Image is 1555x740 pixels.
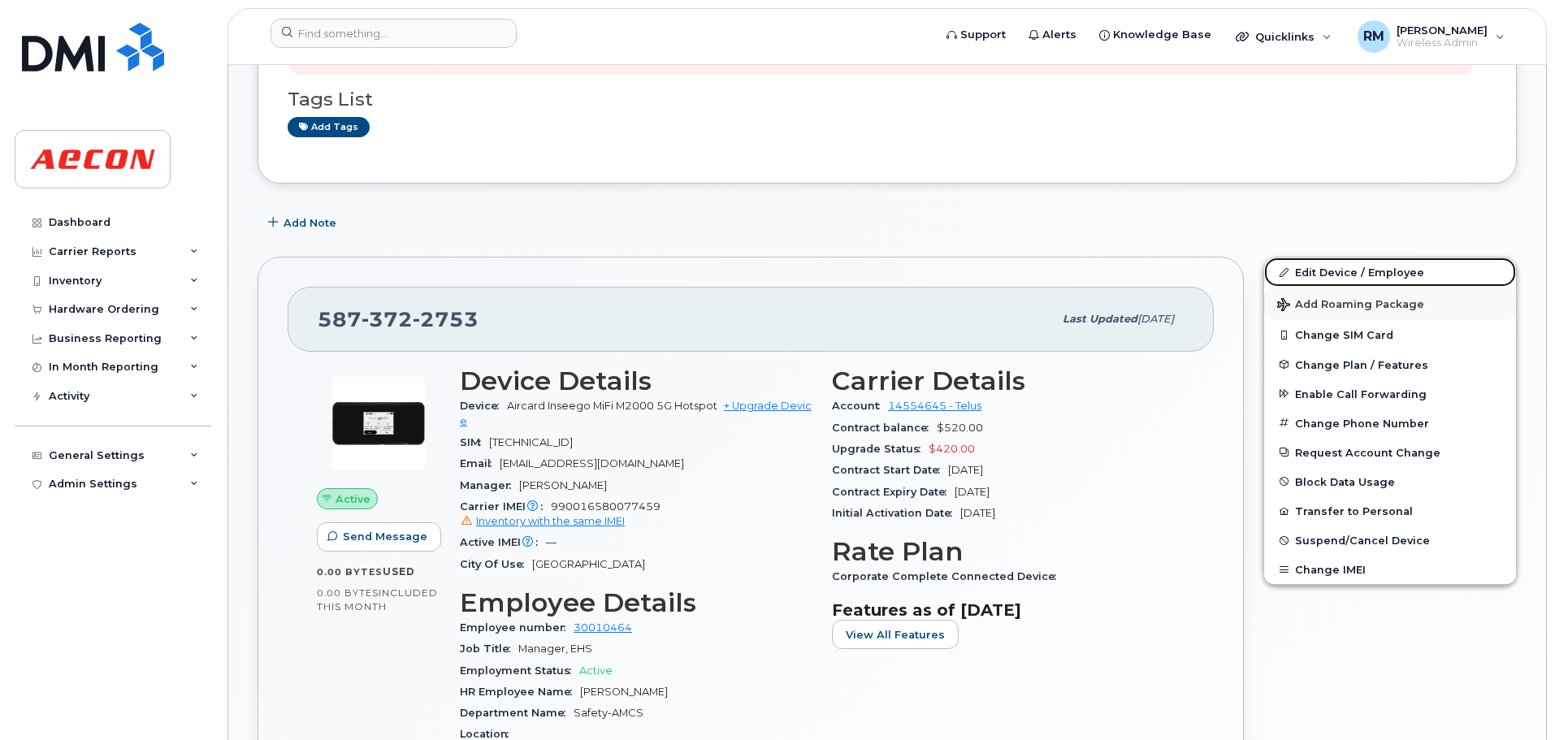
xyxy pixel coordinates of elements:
span: Inventory with the same IMEI [476,515,625,527]
span: Manager [460,479,519,491]
span: Device [460,400,507,412]
span: Account [832,400,888,412]
span: Wireless Admin [1397,37,1488,50]
span: Employment Status [460,664,579,677]
a: Support [935,19,1017,51]
h3: Carrier Details [832,366,1185,396]
span: 587 [318,307,479,331]
span: Send Message [343,529,427,544]
span: — [546,536,557,548]
h3: Employee Details [460,588,812,617]
button: Send Message [317,522,441,552]
a: Alerts [1017,19,1088,51]
span: [PERSON_NAME] [519,479,607,491]
span: $420.00 [929,443,975,455]
span: Last updated [1063,313,1137,325]
span: [TECHNICAL_ID] [489,436,573,448]
button: Add Note [258,208,350,237]
span: Knowledge Base [1113,27,1211,43]
button: Request Account Change [1264,438,1516,467]
span: used [383,565,415,578]
button: View All Features [832,620,959,649]
span: View All Features [846,627,945,643]
button: Transfer to Personal [1264,496,1516,526]
a: 14554645 - Telus [888,400,981,412]
span: Initial Activation Date [832,507,960,519]
span: [EMAIL_ADDRESS][DOMAIN_NAME] [500,457,684,470]
span: Enable Call Forwarding [1295,387,1427,400]
span: Suspend/Cancel Device [1295,534,1430,547]
span: Support [960,27,1006,43]
span: Add Note [284,215,336,231]
span: Department Name [460,707,574,719]
span: RM [1363,27,1384,46]
h3: Device Details [460,366,812,396]
span: [DATE] [1137,313,1174,325]
span: Contract Start Date [832,464,948,476]
span: Job Title [460,643,518,655]
input: Find something... [271,19,517,48]
a: + Upgrade Device [460,400,812,426]
span: Employee number [460,621,574,634]
a: Inventory with the same IMEI [460,515,625,527]
img: image20231002-3703462-ulkj86.png [330,374,427,472]
h3: Features as of [DATE] [832,600,1185,620]
span: Location [460,728,517,740]
button: Block Data Usage [1264,467,1516,496]
span: Active IMEI [460,536,546,548]
span: Quicklinks [1255,30,1315,43]
span: [DATE] [960,507,995,519]
span: 2753 [413,307,479,331]
span: [PERSON_NAME] [1397,24,1488,37]
span: Active [579,664,613,677]
span: [DATE] [948,464,983,476]
a: 30010464 [574,621,632,634]
span: Contract Expiry Date [832,486,955,498]
span: Upgrade Status [832,443,929,455]
span: Safety-AMCS [574,707,643,719]
span: $520.00 [937,422,983,434]
span: [DATE] [955,486,990,498]
span: Carrier IMEI [460,500,551,513]
span: [GEOGRAPHIC_DATA] [532,558,645,570]
span: 990016580077459 [460,500,812,530]
span: Aircard Inseego MiFi M2000 5G Hotspot [507,400,717,412]
span: Email [460,457,500,470]
span: Alerts [1042,27,1076,43]
button: Suspend/Cancel Device [1264,526,1516,555]
div: Robyn Morgan [1346,20,1516,53]
span: Contract balance [832,422,937,434]
h3: Tags List [288,89,1487,110]
a: Knowledge Base [1088,19,1223,51]
span: Add Roaming Package [1277,298,1424,314]
button: Change IMEI [1264,555,1516,584]
button: Change Plan / Features [1264,350,1516,379]
button: Add Roaming Package [1264,287,1516,320]
button: Change SIM Card [1264,320,1516,349]
a: Edit Device / Employee [1264,257,1516,287]
h3: Rate Plan [832,537,1185,566]
span: City Of Use [460,558,532,570]
span: Change Plan / Features [1295,358,1428,370]
span: included this month [317,586,438,613]
button: Change Phone Number [1264,409,1516,438]
span: 0.00 Bytes [317,566,383,578]
div: Quicklinks [1224,20,1343,53]
span: Manager, EHS [518,643,592,655]
span: 0.00 Bytes [317,587,379,599]
span: Corporate Complete Connected Device [832,570,1064,582]
span: HR Employee Name [460,686,580,698]
a: Add tags [288,117,370,137]
span: Active [336,491,370,507]
button: Enable Call Forwarding [1264,379,1516,409]
span: SIM [460,436,489,448]
span: [PERSON_NAME] [580,686,668,698]
span: 372 [362,307,413,331]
